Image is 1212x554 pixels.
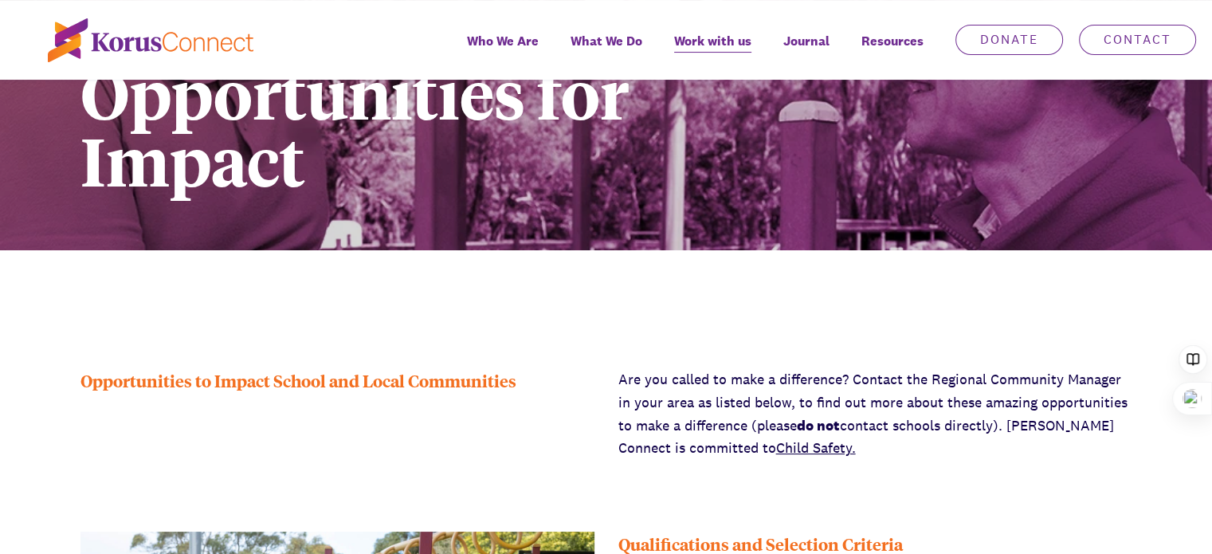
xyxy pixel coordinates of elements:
a: What We Do [555,22,658,80]
a: Journal [767,22,845,80]
div: Resources [845,22,939,80]
img: korus-connect%2Fc5177985-88d5-491d-9cd7-4a1febad1357_logo.svg [48,18,253,62]
span: Work with us [674,29,751,53]
a: Who We Are [451,22,555,80]
a: Donate [955,25,1063,55]
strong: do not [797,416,840,434]
a: Child Safety. [776,438,856,457]
a: Contact [1079,25,1196,55]
span: Journal [783,29,830,53]
span: What We Do [571,29,642,53]
a: Work with us [658,22,767,80]
h1: Opportunities for Impact [80,59,864,193]
div: Opportunities to Impact School and Local Communities [80,368,594,460]
p: Are you called to make a difference? Contact the Regional Community Manager in your area as liste... [618,368,1132,460]
span: Who We Are [467,29,539,53]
